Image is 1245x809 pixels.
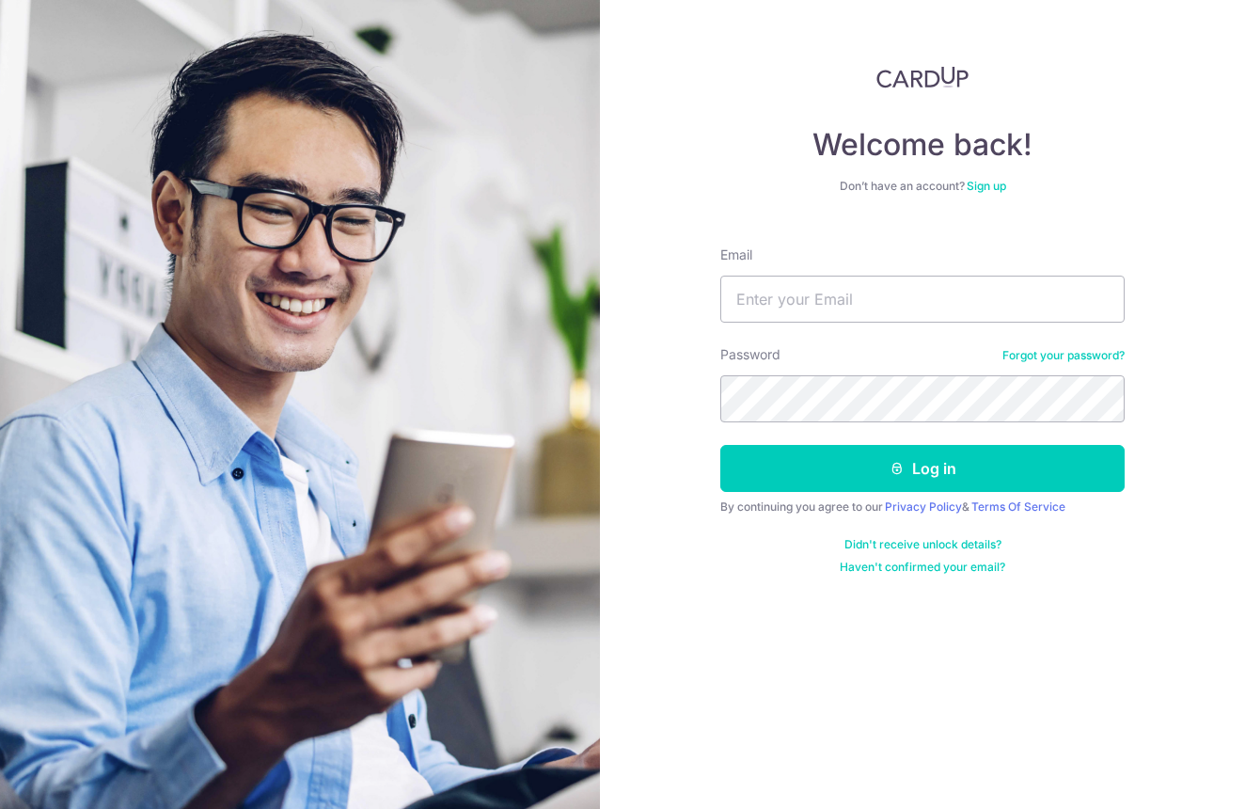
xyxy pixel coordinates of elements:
[1002,348,1125,363] a: Forgot your password?
[844,537,1001,552] a: Didn't receive unlock details?
[840,560,1005,575] a: Haven't confirmed your email?
[720,246,752,264] label: Email
[967,179,1006,193] a: Sign up
[720,179,1125,194] div: Don’t have an account?
[876,66,969,88] img: CardUp Logo
[720,445,1125,492] button: Log in
[720,500,1125,515] div: By continuing you agree to our &
[971,500,1065,514] a: Terms Of Service
[720,126,1125,164] h4: Welcome back!
[720,276,1125,323] input: Enter your Email
[720,345,780,364] label: Password
[885,500,962,514] a: Privacy Policy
